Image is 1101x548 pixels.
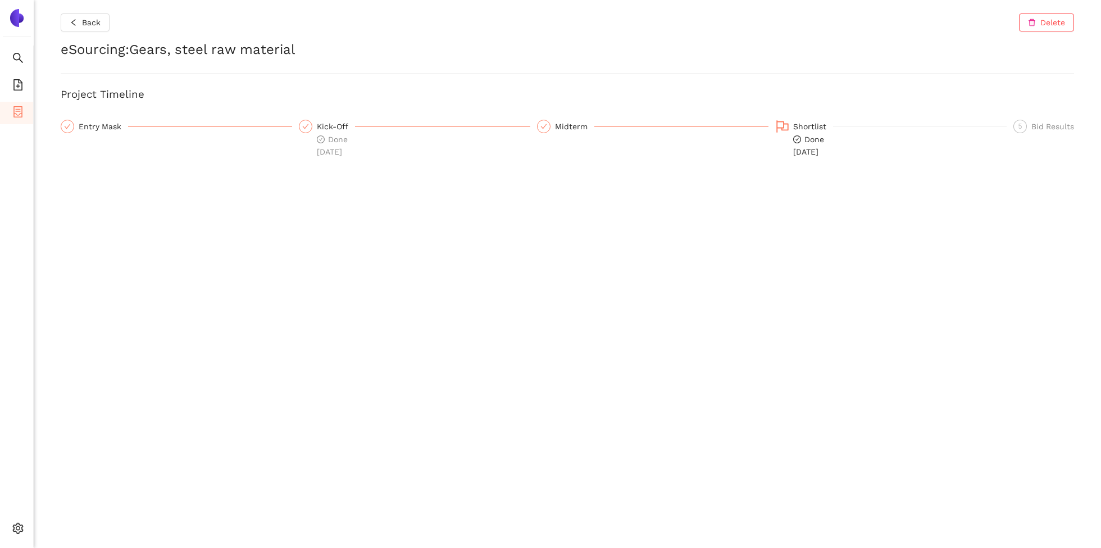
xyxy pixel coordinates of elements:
[64,123,71,130] span: check
[1019,13,1074,31] button: deleteDelete
[1040,16,1065,29] span: Delete
[317,120,355,133] div: Kick-Off
[1018,123,1022,130] span: 5
[775,120,1007,158] div: Shortlistcheck-circleDone[DATE]
[793,135,801,143] span: check-circle
[302,123,309,130] span: check
[793,135,824,156] span: Done [DATE]
[79,120,128,133] div: Entry Mask
[317,135,348,156] span: Done [DATE]
[82,16,101,29] span: Back
[70,19,78,28] span: left
[61,120,292,133] div: Entry Mask
[61,13,110,31] button: leftBack
[8,9,26,27] img: Logo
[776,120,789,133] span: flag
[61,40,1074,60] h2: eSourcing : Gears, steel raw material
[12,48,24,71] span: search
[793,120,833,133] div: Shortlist
[12,102,24,125] span: container
[555,120,594,133] div: Midterm
[540,123,547,130] span: check
[1028,19,1036,28] span: delete
[12,519,24,541] span: setting
[1031,122,1074,131] span: Bid Results
[317,135,325,143] span: check-circle
[12,75,24,98] span: file-add
[61,87,1074,102] h3: Project Timeline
